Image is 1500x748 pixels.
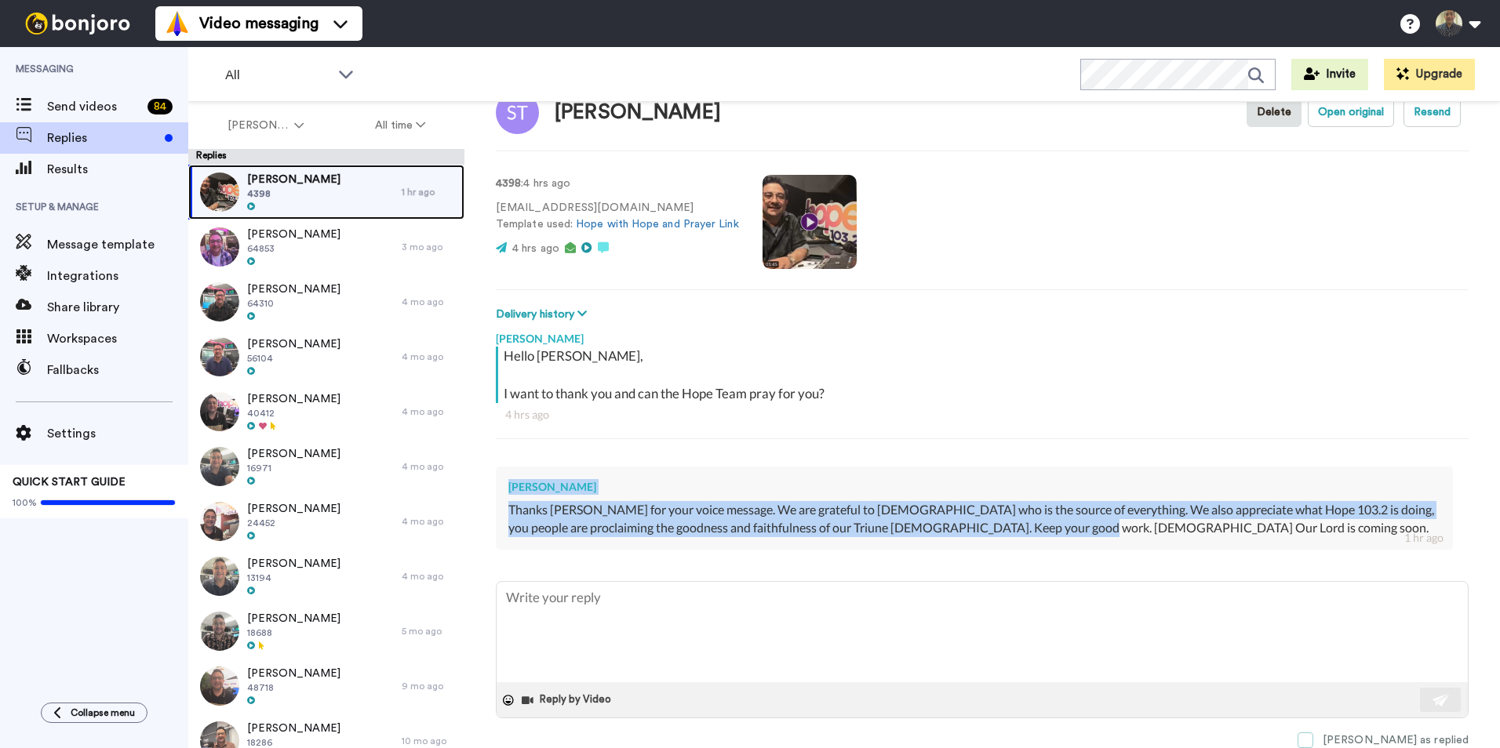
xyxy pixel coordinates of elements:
[402,460,457,473] div: 4 mo ago
[47,329,188,348] span: Workspaces
[247,281,340,297] span: [PERSON_NAME]
[496,200,739,233] p: [EMAIL_ADDRESS][DOMAIN_NAME] Template used:
[228,118,291,133] span: [PERSON_NAME]
[47,160,188,179] span: Results
[247,391,340,407] span: [PERSON_NAME]
[1404,97,1461,127] button: Resend
[1291,59,1368,90] button: Invite
[200,502,239,541] img: 80b18e00-6bac-4d7f-94e9-5787d5f21137-thumb.jpg
[247,666,340,681] span: [PERSON_NAME]
[188,220,464,274] a: [PERSON_NAME]648533 mo ago
[247,611,340,626] span: [PERSON_NAME]
[496,176,739,192] p: : 4 hrs ago
[147,99,173,114] div: 84
[13,477,126,488] span: QUICK START GUIDE
[200,227,239,267] img: d44139b0-5c7c-4eac-96b0-ca34e33333bc-thumb.jpg
[47,298,188,317] span: Share library
[200,557,239,596] img: 66c9e3fa-3e9d-47ca-be51-84bd33f78bd1-thumb.jpg
[247,172,340,187] span: [PERSON_NAME]
[200,447,239,486] img: b388fa8b-a8d3-428b-886b-ff8c972f3614-thumb.jpg
[1384,59,1475,90] button: Upgrade
[71,706,135,719] span: Collapse menu
[402,405,457,418] div: 4 mo ago
[247,242,340,255] span: 64853
[188,659,464,714] a: [PERSON_NAME]487189 mo ago
[247,336,340,352] span: [PERSON_NAME]
[508,479,1440,495] div: [PERSON_NAME]
[504,347,1465,403] div: Hello [PERSON_NAME], I want to thank you and can the Hope Team pray for you?
[402,186,457,198] div: 1 hr ago
[188,549,464,604] a: [PERSON_NAME]131944 mo ago
[188,165,464,220] a: [PERSON_NAME]43981 hr ago
[47,267,188,285] span: Integrations
[496,306,592,323] button: Delivery history
[402,570,457,583] div: 4 mo ago
[247,297,340,310] span: 64310
[247,572,340,584] span: 13194
[247,721,340,736] span: [PERSON_NAME]
[200,612,239,651] img: c6725855-242c-490f-8c52-a593217653bc-thumb.jpg
[576,219,738,230] a: Hope with Hope and Prayer Link
[200,666,239,706] img: dab2de59-dee5-43cc-bfdd-7a79c87d6859-thumb.jpg
[402,680,457,692] div: 9 mo ago
[191,111,340,140] button: [PERSON_NAME]
[247,462,340,474] span: 16971
[19,13,137,34] img: bj-logo-header-white.svg
[1404,530,1444,546] div: 1 hr ago
[47,361,188,379] span: Fallbacks
[47,424,188,443] span: Settings
[1323,732,1469,748] div: [PERSON_NAME] as replied
[1247,97,1302,127] button: Delete
[188,439,464,494] a: [PERSON_NAME]169714 mo ago
[402,241,457,253] div: 3 mo ago
[200,392,239,431] img: a195c189-e08c-420b-ae45-29ca1477a79d-thumb.jpg
[508,501,1440,537] div: Thanks [PERSON_NAME] for your voice message. We are grateful to [DEMOGRAPHIC_DATA] who is the sou...
[402,296,457,308] div: 4 mo ago
[247,227,340,242] span: [PERSON_NAME]
[505,407,1459,423] div: 4 hrs ago
[1433,694,1450,706] img: send-white.svg
[188,384,464,439] a: [PERSON_NAME]404124 mo ago
[520,688,616,712] button: Reply by Video
[199,13,319,34] span: Video messaging
[47,97,141,116] span: Send videos
[47,129,158,147] span: Replies
[247,407,340,419] span: 40412
[247,187,340,200] span: 4398
[247,626,340,639] span: 18688
[165,11,190,36] img: vm-color.svg
[188,149,464,165] div: Replies
[555,101,721,124] div: [PERSON_NAME]
[188,604,464,659] a: [PERSON_NAME]186885 mo ago
[496,323,1469,347] div: [PERSON_NAME]
[247,556,340,572] span: [PERSON_NAME]
[496,178,521,189] strong: 4398
[402,625,457,637] div: 5 mo ago
[496,91,539,134] img: Image of Stephen Tu
[402,515,457,528] div: 4 mo ago
[47,235,188,254] span: Message template
[340,111,462,140] button: All time
[247,352,340,365] span: 56104
[200,172,239,212] img: bc731e89-95f7-4765-a576-db252f902518-thumb.jpg
[247,517,340,529] span: 24452
[188,274,464,329] a: [PERSON_NAME]643104 mo ago
[41,703,147,723] button: Collapse menu
[225,66,330,85] span: All
[402,735,457,747] div: 10 mo ago
[200,337,239,376] img: b73f2f42-7411-4fd0-b7e4-6d2e4ea7972e-thumb.jpg
[402,350,457,363] div: 4 mo ago
[247,501,340,517] span: [PERSON_NAME]
[188,329,464,384] a: [PERSON_NAME]561044 mo ago
[1308,97,1394,127] button: Open original
[247,446,340,462] span: [PERSON_NAME]
[188,494,464,549] a: [PERSON_NAME]244524 mo ago
[247,681,340,694] span: 48718
[200,282,239,321] img: eed9b4bb-bb48-42ef-b3a9-9bd096b89701-thumb.jpg
[512,243,559,254] span: 4 hrs ago
[13,496,37,509] span: 100%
